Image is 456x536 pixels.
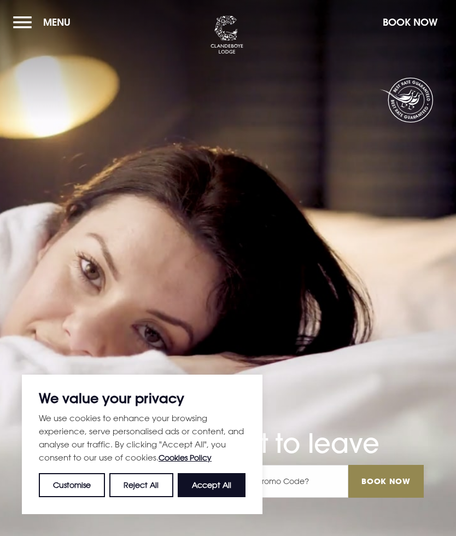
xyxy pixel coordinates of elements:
img: Clandeboye Lodge [211,16,243,54]
button: Accept All [178,473,245,497]
p: We value your privacy [39,392,245,405]
a: Cookies Policy [159,453,212,462]
button: Customise [39,473,105,497]
div: We value your privacy [22,375,262,514]
span: Menu [43,16,71,28]
button: Book Now [377,10,443,34]
input: Have A Promo Code? [218,465,348,498]
button: Menu [13,10,76,34]
button: Reject All [109,473,173,497]
input: Book Now [348,465,424,498]
p: We use cookies to enhance your browsing experience, serve personalised ads or content, and analys... [39,411,245,464]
